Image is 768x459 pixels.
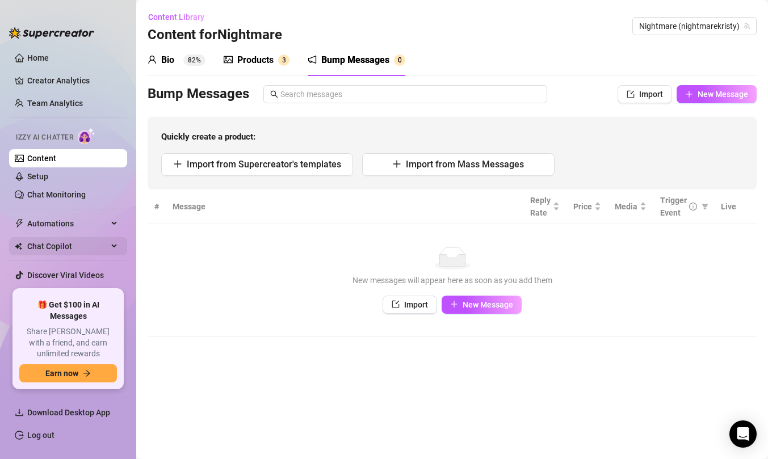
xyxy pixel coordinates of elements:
span: team [744,23,750,30]
div: Products [237,53,274,67]
button: Import from Supercreator's templates [161,153,353,176]
a: Content [27,154,56,163]
h3: Content for Nightmare [148,26,282,44]
span: import [627,90,635,98]
span: user [148,55,157,64]
th: Message [166,190,523,224]
span: Chat Copilot [27,237,108,255]
span: plus [685,90,693,98]
button: Import [618,85,672,103]
span: 3 [282,56,286,64]
span: Import from Mass Messages [406,159,524,170]
button: Import from Mass Messages [362,153,554,176]
input: Search messages [280,88,540,100]
sup: 3 [278,54,289,66]
a: Discover Viral Videos [27,271,104,280]
th: Reply Rate [523,190,566,224]
button: Content Library [148,8,213,26]
sup: 0 [394,54,405,66]
span: notification [308,55,317,64]
a: Home [27,53,49,62]
button: New Message [677,85,757,103]
a: Log out [27,431,54,440]
a: Chat Monitoring [27,190,86,199]
div: Bump Messages [321,53,389,67]
span: Trigger Event [660,194,687,219]
span: Import [404,300,428,309]
button: Import [383,296,437,314]
span: filter [702,203,708,210]
span: import [392,300,400,308]
span: Media [615,200,637,213]
span: Reply Rate [530,194,551,219]
span: Automations [27,214,108,233]
img: AI Chatter [78,128,95,144]
span: Content Library [148,12,204,22]
th: Live [714,190,743,224]
span: Share [PERSON_NAME] with a friend, and earn unlimited rewards [19,326,117,360]
span: thunderbolt [15,219,24,228]
img: Chat Copilot [15,242,22,250]
span: Price [573,200,592,213]
th: Price [566,190,608,224]
a: Creator Analytics [27,71,118,90]
span: Nightmare (nightmarekristy) [639,18,750,35]
h3: Bump Messages [148,85,249,103]
span: info-circle [689,203,697,210]
span: picture [224,55,233,64]
span: plus [173,159,182,169]
span: 🎁 Get $100 in AI Messages [19,300,117,322]
th: Media [608,190,653,224]
span: arrow-right [83,369,91,377]
div: Bio [161,53,174,67]
span: Import [639,90,663,99]
a: Setup [27,172,48,181]
a: Team Analytics [27,99,83,108]
div: Open Intercom Messenger [729,420,757,448]
span: search [270,90,278,98]
span: plus [450,300,458,308]
strong: Quickly create a product: [161,132,255,142]
span: filter [699,192,711,221]
span: Import from Supercreator's templates [187,159,341,170]
span: plus [392,159,401,169]
span: Izzy AI Chatter [16,132,73,143]
button: New Message [442,296,522,314]
img: logo-BBDzfeDw.svg [9,27,94,39]
span: Earn now [45,369,78,378]
span: New Message [698,90,748,99]
span: New Message [463,300,513,309]
button: Earn nowarrow-right [19,364,117,382]
span: download [15,408,24,417]
div: New messages will appear here as soon as you add them [159,274,745,287]
sup: 82% [183,54,205,66]
th: # [148,190,166,224]
span: Download Desktop App [27,408,110,417]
